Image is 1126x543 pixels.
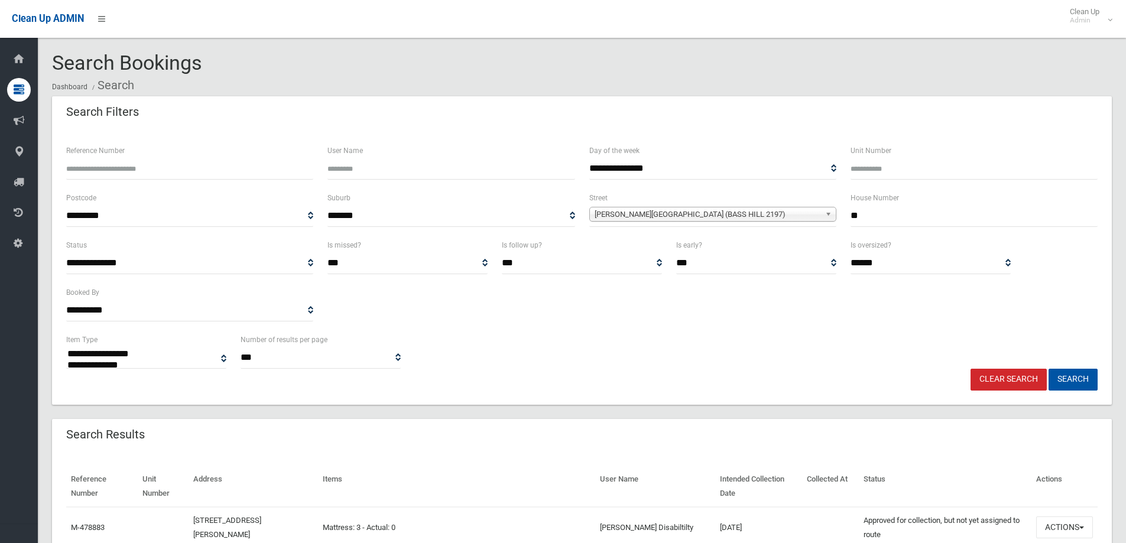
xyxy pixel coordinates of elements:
span: Clean Up [1064,7,1111,25]
a: M-478883 [71,523,105,532]
label: Is missed? [327,239,361,252]
th: Actions [1031,466,1098,507]
th: Unit Number [138,466,189,507]
header: Search Filters [52,100,153,123]
th: Reference Number [66,466,138,507]
th: Address [189,466,318,507]
a: [STREET_ADDRESS][PERSON_NAME] [193,516,261,539]
label: Reference Number [66,144,125,157]
small: Admin [1070,16,1099,25]
label: Number of results per page [241,333,327,346]
label: Is follow up? [502,239,542,252]
label: Suburb [327,191,351,204]
label: Postcode [66,191,96,204]
th: Intended Collection Date [715,466,802,507]
label: Item Type [66,333,98,346]
th: User Name [595,466,715,507]
label: Booked By [66,286,99,299]
header: Search Results [52,423,159,446]
th: Items [318,466,595,507]
th: Collected At [802,466,859,507]
span: Clean Up ADMIN [12,13,84,24]
span: [PERSON_NAME][GEOGRAPHIC_DATA] (BASS HILL 2197) [595,207,820,222]
label: Status [66,239,87,252]
a: Clear Search [971,369,1047,391]
button: Search [1049,369,1098,391]
th: Status [859,466,1031,507]
label: House Number [851,191,899,204]
label: Day of the week [589,144,640,157]
label: Street [589,191,608,204]
label: User Name [327,144,363,157]
label: Is oversized? [851,239,891,252]
button: Actions [1036,516,1093,538]
label: Is early? [676,239,702,252]
li: Search [89,74,134,96]
a: Dashboard [52,83,87,91]
span: Search Bookings [52,51,202,74]
label: Unit Number [851,144,891,157]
